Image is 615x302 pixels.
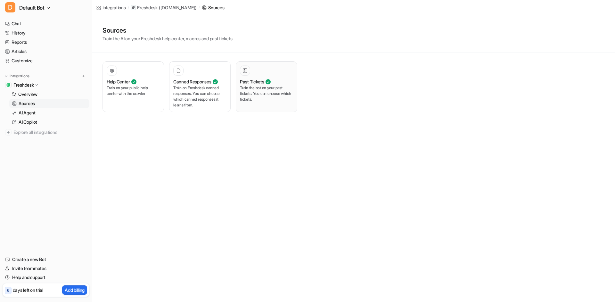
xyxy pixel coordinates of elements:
[240,78,264,85] h3: Past Tickets
[102,26,233,35] h1: Sources
[102,61,164,112] button: Help CenterTrain on your public help center with the crawler
[5,129,12,136] img: explore all integrations
[137,4,157,11] p: Freshdesk
[159,4,197,11] p: ( [DOMAIN_NAME] )
[9,90,89,99] a: Overview
[131,4,196,11] a: Freshdesk([DOMAIN_NAME])
[3,273,89,282] a: Help and support
[18,91,37,97] p: Overview
[3,47,89,56] a: Articles
[3,73,31,79] button: Integrations
[3,28,89,37] a: History
[3,19,89,28] a: Chat
[107,78,130,85] h3: Help Center
[3,128,89,137] a: Explore all integrations
[13,82,34,88] p: Freshdesk
[13,287,43,293] p: days left on trial
[199,5,200,11] span: /
[128,5,129,11] span: /
[107,85,160,97] p: Train on your public help center with the crawler
[13,127,87,137] span: Explore all integrations
[19,3,45,12] span: Default Bot
[9,108,89,117] a: AI Agent
[240,85,293,102] p: Train the bot on your past tickets. You can choose which tickets.
[19,110,36,116] p: AI Agent
[19,119,37,125] p: AI Copilot
[102,35,233,42] p: Train the AI on your Freshdesk help center, macros and past tickets.
[81,74,86,78] img: menu_add.svg
[65,287,85,293] p: Add billing
[9,118,89,127] a: AI Copilot
[10,74,29,79] p: Integrations
[7,288,9,293] p: 6
[62,285,87,295] button: Add billing
[208,4,225,11] div: Sources
[102,4,126,11] div: Integrations
[19,100,35,107] p: Sources
[5,2,15,12] span: D
[169,61,231,112] button: Canned ResponsesTrain on Freshdesk canned responses. You can choose which canned responses it lea...
[3,264,89,273] a: Invite teammates
[96,4,126,11] a: Integrations
[236,61,297,112] button: Past TicketsTrain the bot on your past tickets. You can choose which tickets.
[202,4,225,11] a: Sources
[3,38,89,47] a: Reports
[4,74,8,78] img: expand menu
[3,56,89,65] a: Customize
[3,255,89,264] a: Create a new Bot
[173,85,226,108] p: Train on Freshdesk canned responses. You can choose which canned responses it learns from.
[6,83,10,87] img: Freshdesk
[173,78,211,85] h3: Canned Responses
[9,99,89,108] a: Sources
